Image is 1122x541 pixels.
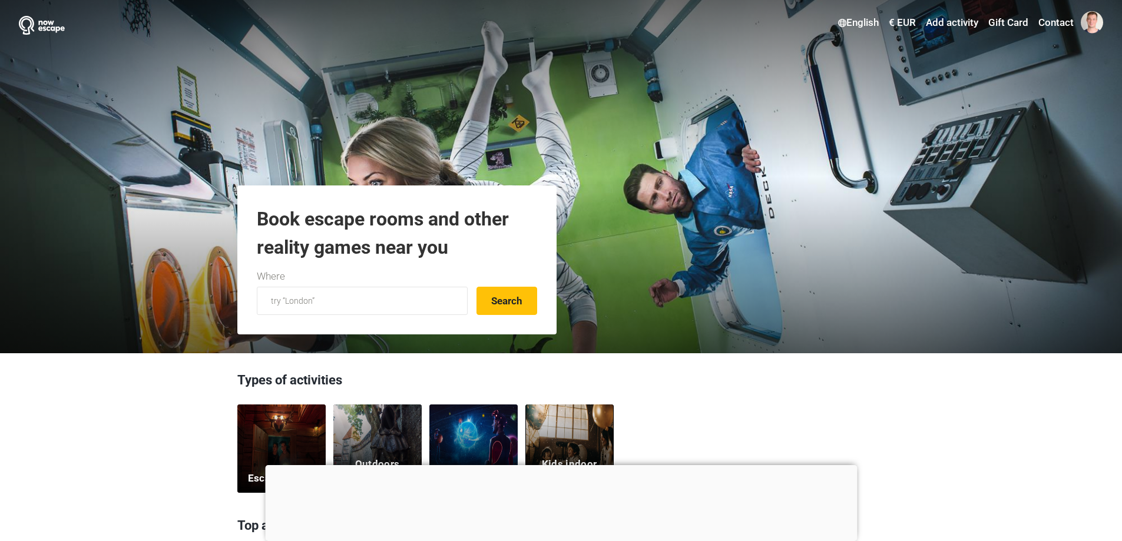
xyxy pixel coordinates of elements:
h3: Types of activities [237,371,885,396]
a: English [835,12,882,34]
input: try “London” [257,287,468,315]
a: Action games [429,404,518,493]
h3: Top activities in [GEOGRAPHIC_DATA] [237,510,885,541]
a: Add activity [923,12,981,34]
h5: Escape rooms [248,472,315,486]
iframe: Advertisement [265,465,857,538]
button: Search [476,287,537,315]
a: € EUR [886,12,919,34]
a: Contact [1035,12,1077,34]
h5: Kids indoor playrooms [532,457,606,486]
a: Outdoors experiences [333,404,422,493]
h1: Book escape rooms and other reality games near you [257,205,537,261]
h5: Outdoors experiences [340,457,414,486]
label: Where [257,269,285,284]
img: Nowescape logo [19,16,65,35]
a: Escape rooms [237,404,326,493]
a: Gift Card [985,12,1031,34]
a: Kids indoor playrooms [525,404,614,493]
img: English [838,19,846,27]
